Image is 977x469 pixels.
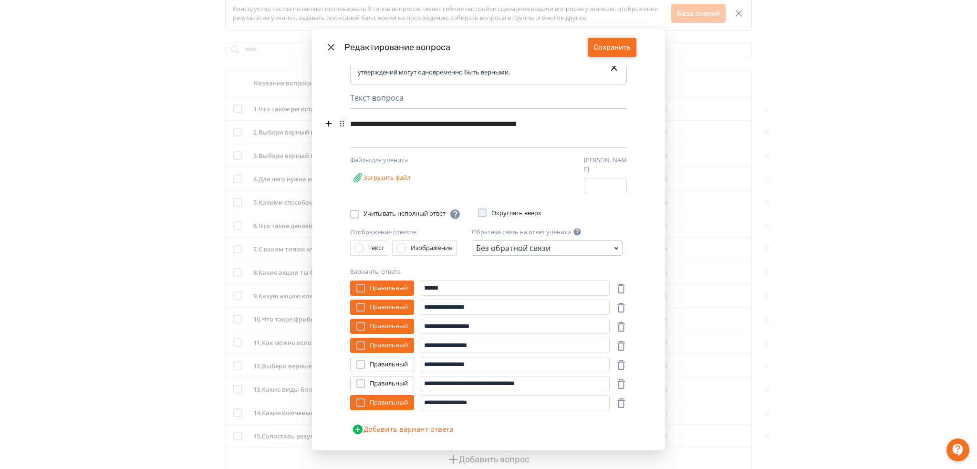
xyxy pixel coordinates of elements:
div: Ученику будут даны несколько вариантов ответа из которых несколько утверждений могут одновременно... [358,58,601,77]
span: Правильный [370,398,408,407]
div: Текст вопроса [350,92,627,109]
button: Добавить вариант ответа [350,420,455,439]
label: Отображение ответов [350,228,416,237]
span: Правильный [370,302,408,312]
span: Правильный [370,322,408,331]
span: Правильный [370,360,408,369]
span: Учитывать неполный ответ [364,208,461,220]
label: [PERSON_NAME] [584,156,627,174]
span: Правильный [370,341,408,350]
label: Варианты ответа [350,267,401,277]
span: Правильный [370,283,408,293]
div: Текст [368,243,384,253]
div: Файлы для ученика [350,156,450,165]
div: Редактирование вопроса [344,41,588,54]
label: Обратная связь на ответ ученика [472,228,571,237]
span: Правильный [370,379,408,388]
button: Сохранить [588,38,636,57]
span: Округлять вверх [491,208,541,218]
div: Modal [312,28,665,450]
div: Изображение [411,243,452,253]
div: Без обратной связи [476,242,551,254]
